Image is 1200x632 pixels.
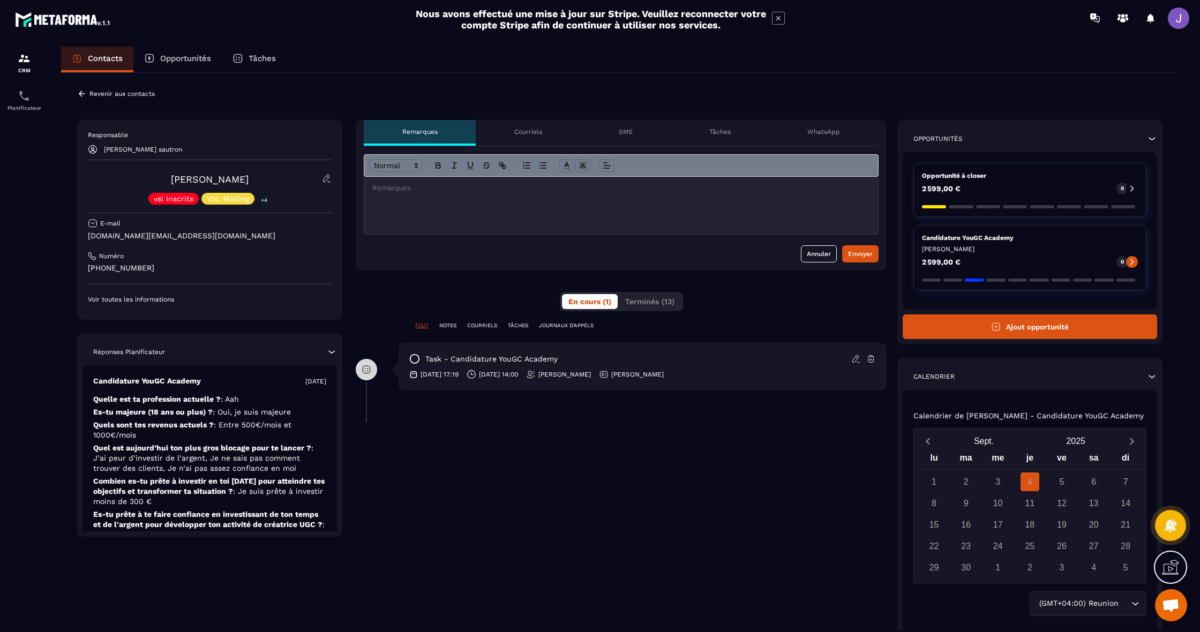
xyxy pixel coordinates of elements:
[988,515,1007,534] div: 17
[925,537,943,555] div: 22
[222,47,287,72] a: Tâches
[957,515,976,534] div: 16
[18,52,31,65] img: formation
[1021,472,1039,491] div: 4
[171,174,249,185] a: [PERSON_NAME]
[88,131,332,139] p: Responsable
[402,127,438,136] p: Remarques
[213,408,291,416] span: : Oui, je suis majeure
[479,370,518,379] p: [DATE] 14:00
[421,370,459,379] p: [DATE] 17:19
[957,558,976,577] div: 30
[1052,494,1071,513] div: 12
[801,245,837,262] button: Annuler
[89,90,155,97] p: Revenir aux contacts
[1021,558,1039,577] div: 2
[93,420,326,440] p: Quels sont tes revenus actuels ?
[508,322,528,329] p: TÂCHES
[562,294,618,309] button: En cours (1)
[922,185,961,192] p: 2 599,00 €
[1116,494,1135,513] div: 14
[538,370,591,379] p: [PERSON_NAME]
[619,294,681,309] button: Terminés (13)
[514,127,542,136] p: Courriels
[88,231,332,241] p: [DOMAIN_NAME][EMAIL_ADDRESS][DOMAIN_NAME]
[1052,515,1071,534] div: 19
[938,432,1030,450] button: Open months overlay
[1122,434,1142,448] button: Next month
[957,537,976,555] div: 23
[922,258,961,266] p: 2 599,00 €
[93,394,326,404] p: Quelle est ta profession actuelle ?
[988,537,1007,555] div: 24
[88,54,123,63] p: Contacts
[922,171,1138,180] p: Opportunité à closer
[1116,472,1135,491] div: 7
[1021,494,1039,513] div: 11
[61,47,133,72] a: Contacts
[93,509,326,570] p: Es-tu prête à te faire confiance en investissant de ton temps et de l'argent pour développer ton ...
[925,558,943,577] div: 29
[918,450,1142,577] div: Calendar wrapper
[848,249,873,259] div: Envoyer
[93,407,326,417] p: Es-tu majeure (18 ans ou plus) ?
[93,476,326,507] p: Combien es-tu prête à investir en toi [DATE] pour atteindre tes objectifs et transformer ta situa...
[903,314,1157,339] button: Ajout opportunité
[1116,537,1135,555] div: 28
[18,89,31,102] img: scheduler
[988,494,1007,513] div: 10
[922,245,1138,253] p: [PERSON_NAME]
[925,515,943,534] div: 15
[1052,537,1071,555] div: 26
[619,127,633,136] p: SMS
[415,8,767,31] h2: Nous avons effectué une mise à jour sur Stripe. Veuillez reconnecter votre compte Stripe afin de ...
[249,54,276,63] p: Tâches
[1030,432,1122,450] button: Open years overlay
[913,134,963,143] p: Opportunités
[1084,515,1103,534] div: 20
[1084,537,1103,555] div: 27
[1037,598,1121,610] span: (GMT+04:00) Reunion
[3,105,46,111] p: Planificateur
[1084,558,1103,577] div: 4
[133,47,222,72] a: Opportunités
[467,322,497,329] p: COURRIELS
[925,494,943,513] div: 8
[1121,258,1124,266] p: 0
[1021,537,1039,555] div: 25
[415,322,429,329] p: TOUT
[1030,591,1146,616] div: Search for option
[611,370,664,379] p: [PERSON_NAME]
[982,450,1014,469] div: me
[93,443,313,472] span: : J’ai peur d’investir de l’argent, Je ne sais pas comment trouver des clients, Je n’ai pas assez...
[99,252,124,260] p: Numéro
[1021,515,1039,534] div: 18
[1078,450,1110,469] div: sa
[1052,558,1071,577] div: 3
[918,450,950,469] div: lu
[93,348,165,356] p: Réponses Planificateur
[625,297,674,306] span: Terminés (13)
[15,10,111,29] img: logo
[3,67,46,73] p: CRM
[3,81,46,119] a: schedulerschedulerPlanificateur
[3,44,46,81] a: formationformationCRM
[950,450,982,469] div: ma
[425,354,558,364] p: task - Candidature YouGC Academy
[1116,558,1135,577] div: 5
[1014,450,1046,469] div: je
[100,219,121,228] p: E-mail
[957,472,976,491] div: 2
[221,395,239,403] span: : Aah
[1116,515,1135,534] div: 21
[104,146,182,153] p: [PERSON_NAME] sautron
[988,558,1007,577] div: 1
[93,443,326,473] p: Quel est aujourd’hui ton plus gros blocage pour te lancer ?
[305,377,326,386] p: [DATE]
[913,372,955,381] p: Calendrier
[154,195,193,202] p: vsl inscrits
[807,127,840,136] p: WhatsApp
[1046,450,1078,469] div: ve
[1121,598,1129,610] input: Search for option
[957,494,976,513] div: 9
